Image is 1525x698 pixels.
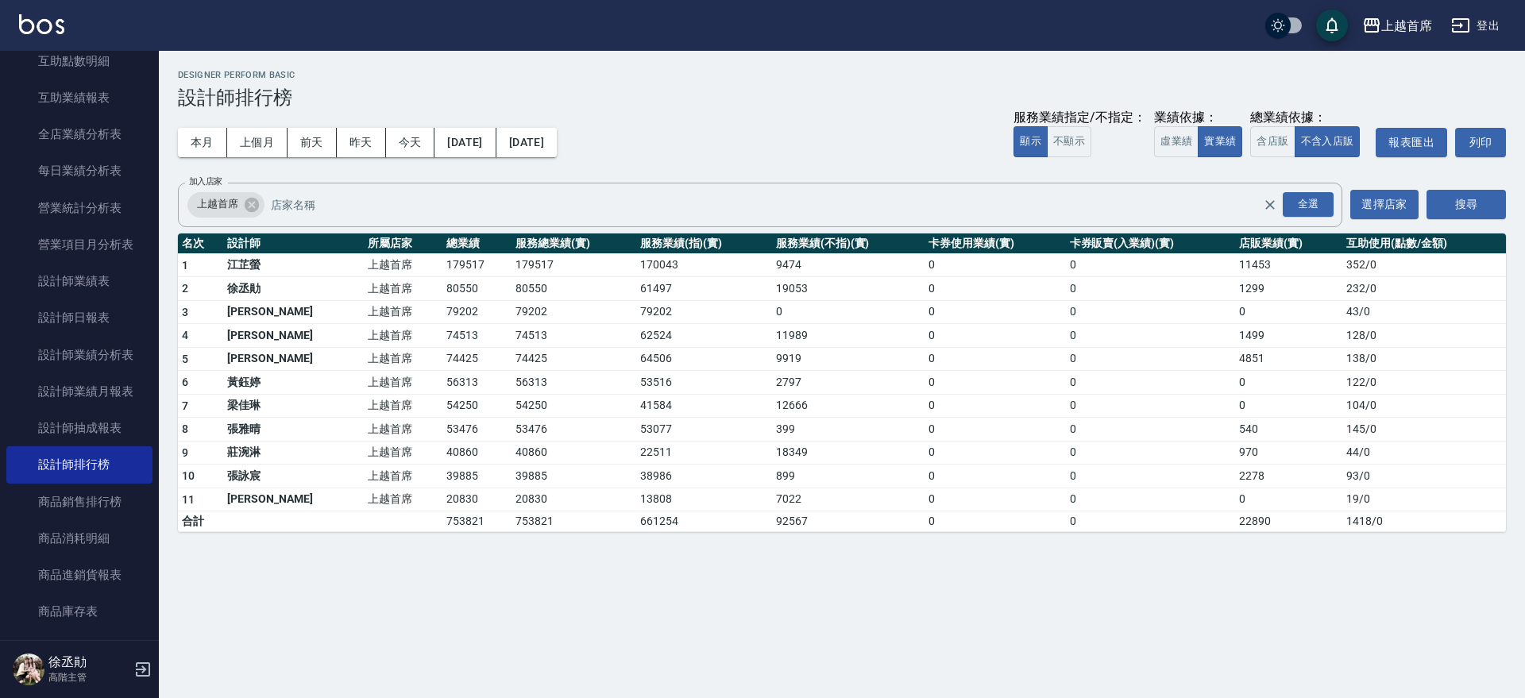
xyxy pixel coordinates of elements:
th: 所屬店家 [364,233,442,254]
td: 黃鈺婷 [223,371,364,395]
a: 營業項目月分析表 [6,226,152,263]
a: 每日業績分析表 [6,152,152,189]
div: 上越首席 [1381,16,1432,36]
td: 54250 [442,394,512,418]
th: 設計師 [223,233,364,254]
span: 2 [182,282,188,295]
span: 7 [182,399,188,412]
td: 80550 [442,277,512,301]
td: 54250 [512,394,635,418]
p: 高階主管 [48,670,129,685]
td: 0 [1235,371,1342,395]
span: 1 [182,259,188,272]
td: 0 [1235,300,1342,324]
td: 0 [925,418,1065,442]
a: 互助點數明細 [6,43,152,79]
td: 0 [1235,488,1342,511]
td: 53476 [512,418,635,442]
td: 352 / 0 [1342,253,1506,277]
button: 本月 [178,128,227,157]
a: 設計師業績表 [6,263,152,299]
td: 74513 [512,324,635,348]
th: 名次 [178,233,223,254]
td: 上越首席 [364,488,442,511]
td: 莊涴淋 [223,441,364,465]
td: [PERSON_NAME] [223,324,364,348]
td: 0 [1066,465,1235,488]
td: 232 / 0 [1342,277,1506,301]
th: 卡券販賣(入業績)(實) [1066,233,1235,254]
td: 13808 [636,488,772,511]
td: 41584 [636,394,772,418]
td: 0 [925,394,1065,418]
th: 卡券使用業績(實) [925,233,1065,254]
td: 74425 [442,347,512,371]
td: 62524 [636,324,772,348]
td: 0 [1066,441,1235,465]
td: 43 / 0 [1342,300,1506,324]
button: 不顯示 [1047,126,1091,157]
img: Person [13,654,44,685]
td: 661254 [636,511,772,532]
td: 39885 [442,465,512,488]
div: 上越首席 [187,192,264,218]
table: a dense table [178,233,1506,533]
td: 22890 [1235,511,1342,532]
button: [DATE] [496,128,557,157]
div: 總業績依據： [1250,110,1368,126]
button: 報表匯出 [1376,128,1447,157]
h3: 設計師排行榜 [178,87,1506,109]
button: 顯示 [1013,126,1048,157]
div: 服務業績指定/不指定： [1013,110,1146,126]
td: 7022 [772,488,925,511]
td: 170043 [636,253,772,277]
td: 4851 [1235,347,1342,371]
td: 145 / 0 [1342,418,1506,442]
th: 服務業績(不指)(實) [772,233,925,254]
td: 0 [925,371,1065,395]
td: 上越首席 [364,277,442,301]
td: 0 [1066,488,1235,511]
th: 店販業績(實) [1235,233,1342,254]
td: 61497 [636,277,772,301]
td: 0 [925,511,1065,532]
a: 互助業績報表 [6,79,152,116]
td: 0 [1066,418,1235,442]
td: 上越首席 [364,324,442,348]
td: 899 [772,465,925,488]
td: 0 [925,277,1065,301]
button: 含店販 [1250,126,1295,157]
span: 上越首席 [187,196,248,212]
td: 18349 [772,441,925,465]
a: 全店業績分析表 [6,116,152,152]
td: 1499 [1235,324,1342,348]
a: 設計師業績月報表 [6,373,152,410]
td: 53476 [442,418,512,442]
a: 商品庫存表 [6,593,152,630]
td: 0 [1235,394,1342,418]
td: 上越首席 [364,394,442,418]
span: 6 [182,376,188,388]
div: 業績依據： [1154,110,1242,126]
td: 2278 [1235,465,1342,488]
td: 79202 [512,300,635,324]
td: 張雅晴 [223,418,364,442]
button: [DATE] [434,128,496,157]
th: 服務總業績(實) [512,233,635,254]
td: 0 [1066,324,1235,348]
button: save [1316,10,1348,41]
td: 540 [1235,418,1342,442]
td: 40860 [442,441,512,465]
td: 53077 [636,418,772,442]
button: 上個月 [227,128,288,157]
td: 74513 [442,324,512,348]
td: 22511 [636,441,772,465]
td: 上越首席 [364,347,442,371]
td: 0 [925,300,1065,324]
td: 39885 [512,465,635,488]
button: 搜尋 [1427,190,1506,219]
td: 19 / 0 [1342,488,1506,511]
button: 不含入店販 [1295,126,1361,157]
th: 互助使用(點數/金額) [1342,233,1506,254]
